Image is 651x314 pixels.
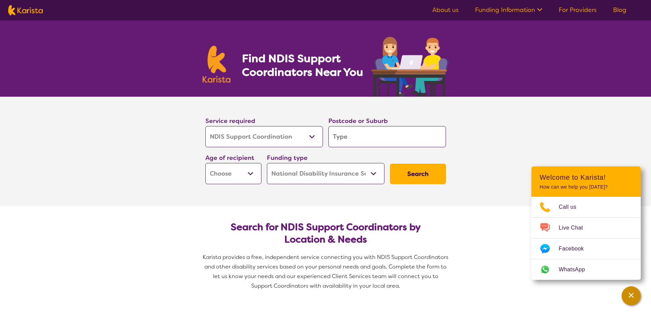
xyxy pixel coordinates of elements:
label: Funding type [267,154,308,162]
p: How can we help you [DATE]? [540,184,633,190]
a: Funding Information [475,6,542,14]
img: Karista logo [203,46,231,83]
img: support-coordination [371,37,449,97]
a: Web link opens in a new tab. [531,259,641,280]
span: Call us [559,202,585,212]
label: Service required [205,117,255,125]
ul: Choose channel [531,197,641,280]
label: Age of recipient [205,154,254,162]
div: Channel Menu [531,166,641,280]
button: Search [390,164,446,184]
h2: Search for NDIS Support Coordinators by Location & Needs [211,221,440,246]
span: Karista provides a free, independent service connecting you with NDIS Support Coordinators and ot... [203,254,450,289]
span: Live Chat [559,223,591,233]
button: Channel Menu [622,286,641,305]
input: Type [328,126,446,147]
h1: Find NDIS Support Coordinators Near You [242,52,368,79]
a: About us [432,6,459,14]
a: For Providers [559,6,597,14]
h2: Welcome to Karista! [540,173,633,181]
a: Blog [613,6,626,14]
label: Postcode or Suburb [328,117,388,125]
span: Facebook [559,244,592,254]
img: Karista logo [8,5,43,15]
span: WhatsApp [559,264,593,275]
